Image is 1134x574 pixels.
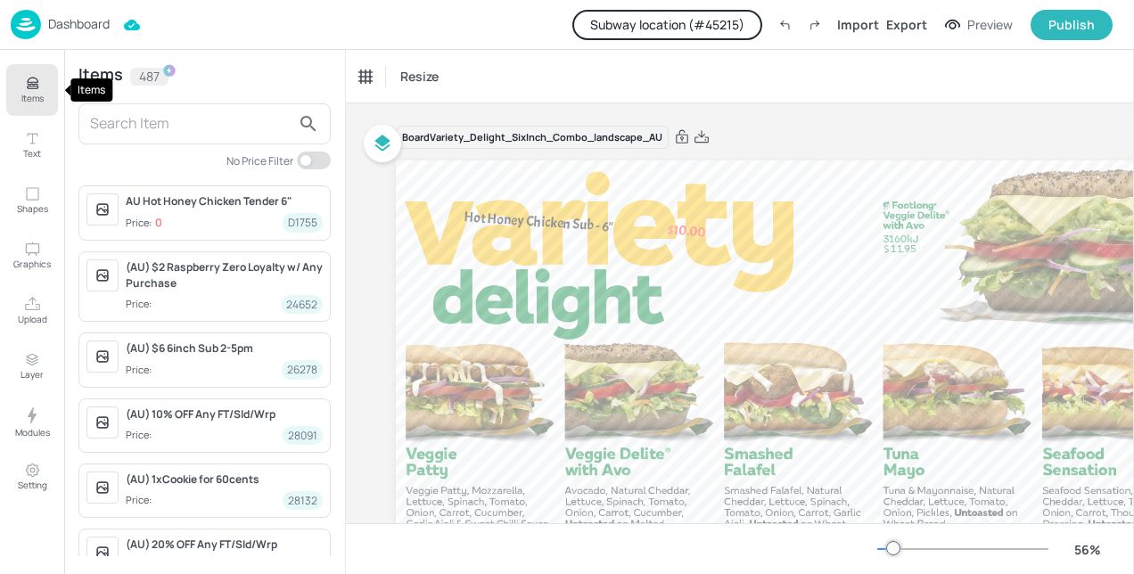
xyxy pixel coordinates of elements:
p: Shapes [17,202,48,215]
img: logo-86c26b7e.jpg [11,10,41,39]
input: Search Item [90,110,291,138]
div: 56 % [1066,540,1109,559]
div: Export [886,15,927,34]
div: Preview [967,15,1013,35]
div: AU Hot Honey Chicken Tender 6" [126,193,323,209]
div: Publish [1048,15,1095,35]
button: search [291,106,326,142]
div: (AU) $6 6inch Sub 2-5pm [126,340,323,357]
label: Redo (Ctrl + Y) [800,10,830,40]
button: Text [6,119,58,171]
div: (AU) 20% OFF Any FT/Sld/Wrp [126,537,323,553]
div: Price: [126,363,155,378]
div: No Price Filter [226,153,293,168]
div: Import [837,15,879,34]
div: Price: [126,428,155,443]
div: (AU) 1xCookie for 60cents [126,471,323,488]
p: Layer [21,368,44,381]
button: Layer [6,340,58,392]
div: 28091 [283,426,323,445]
button: Graphics [6,230,58,282]
div: (AU) 10% OFF Any FT/Sld/Wrp [126,406,323,422]
span: Hot Honey Chicken Sub - 6" [464,208,614,235]
div: 24652 [281,295,323,314]
p: Graphics [13,258,51,270]
div: Items [78,68,123,86]
div: Price: [126,216,162,231]
span: $10.00 [667,220,706,242]
button: Shapes [6,175,58,226]
p: Text [23,147,41,160]
button: Subway location (#45215) [572,10,762,40]
p: Upload [18,313,47,325]
div: Price: [126,493,155,508]
div: 28132 [283,491,323,510]
p: Items [21,92,44,104]
div: Board Variety_Delight_SixInch_Combo_landscape_AU [396,126,669,150]
button: Preview [934,12,1023,38]
p: 0 [155,217,162,229]
span: 11.95 [891,242,916,256]
div: 26278 [282,360,323,379]
button: Upload [6,285,58,337]
div: Items [70,78,112,102]
button: Items [6,64,58,116]
p: Dashboard [48,18,110,30]
p: 487 [139,70,160,83]
button: Modules [6,396,58,447]
span: Resize [397,67,442,86]
label: Undo (Ctrl + Z) [769,10,800,40]
p: Modules [15,426,50,439]
div: D1755 [283,213,323,232]
p: Setting [18,479,47,491]
button: Publish [1031,10,1113,40]
div: Price: [126,297,155,312]
button: Setting [6,451,58,503]
div: (AU) $2 Raspberry Zero Loyalty w/ Any Purchase [126,259,323,291]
